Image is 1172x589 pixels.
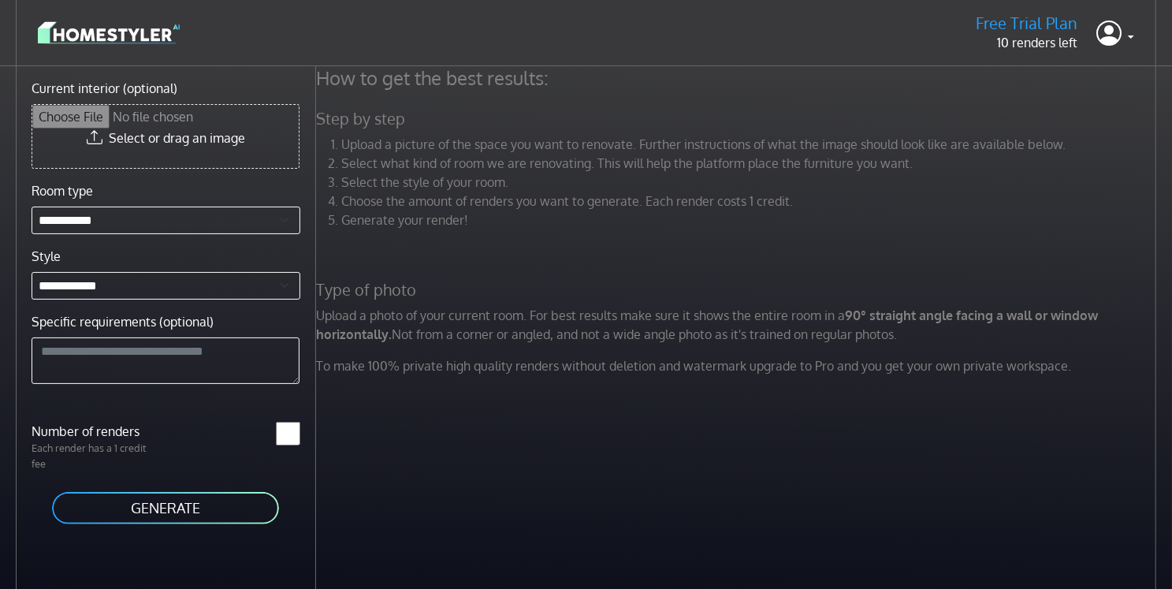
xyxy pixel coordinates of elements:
[307,66,1170,90] h4: How to get the best results:
[32,247,61,266] label: Style
[50,490,281,526] button: GENERATE
[32,181,93,200] label: Room type
[341,135,1160,154] li: Upload a picture of the space you want to renovate. Further instructions of what the image should...
[22,422,166,441] label: Number of renders
[32,79,177,98] label: Current interior (optional)
[307,280,1170,300] h5: Type of photo
[341,173,1160,192] li: Select the style of your room.
[38,19,180,47] img: logo-3de290ba35641baa71223ecac5eacb59cb85b4c7fdf211dc9aaecaaee71ea2f8.svg
[976,13,1077,33] h5: Free Trial Plan
[22,441,166,471] p: Each render has a 1 credit fee
[32,312,214,331] label: Specific requirements (optional)
[307,356,1170,375] p: To make 100% private high quality renders without deletion and watermark upgrade to Pro and you g...
[307,306,1170,344] p: Upload a photo of your current room. For best results make sure it shows the entire room in a Not...
[341,211,1160,229] li: Generate your render!
[341,192,1160,211] li: Choose the amount of renders you want to generate. Each render costs 1 credit.
[976,33,1077,52] p: 10 renders left
[341,154,1160,173] li: Select what kind of room we are renovating. This will help the platform place the furniture you w...
[307,109,1170,129] h5: Step by step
